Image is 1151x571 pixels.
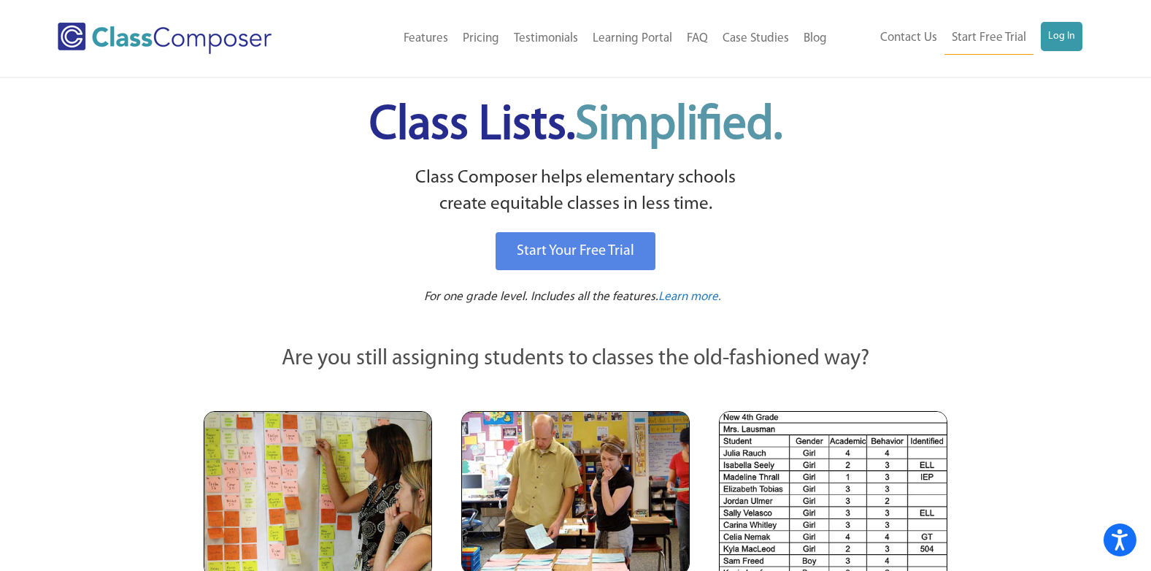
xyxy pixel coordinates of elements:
[575,102,782,150] span: Simplified.
[396,23,455,55] a: Features
[369,102,782,150] span: Class Lists.
[796,23,834,55] a: Blog
[658,288,721,307] a: Learn more.
[455,23,507,55] a: Pricing
[517,244,634,258] span: Start Your Free Trial
[204,343,948,375] p: Are you still assigning students to classes the old-fashioned way?
[585,23,680,55] a: Learning Portal
[507,23,585,55] a: Testimonials
[201,165,950,218] p: Class Composer helps elementary schools create equitable classes in less time.
[658,291,721,303] span: Learn more.
[680,23,715,55] a: FAQ
[58,23,272,54] img: Class Composer
[328,23,835,55] nav: Header Menu
[496,232,655,270] a: Start Your Free Trial
[873,22,944,54] a: Contact Us
[834,22,1082,55] nav: Header Menu
[944,22,1033,55] a: Start Free Trial
[715,23,796,55] a: Case Studies
[1041,22,1082,51] a: Log In
[424,291,658,303] span: For one grade level. Includes all the features.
